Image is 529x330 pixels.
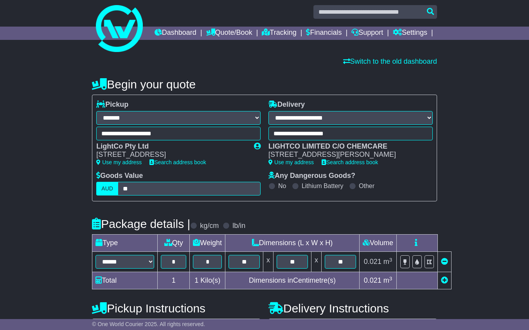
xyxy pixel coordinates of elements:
a: Use my address [268,159,314,165]
label: No [278,182,286,190]
label: Any Dangerous Goods? [268,172,355,180]
a: Use my address [96,159,142,165]
td: 1 [158,272,190,289]
a: Financials [306,27,342,40]
a: Search address book [322,159,378,165]
span: 0.021 [364,276,381,284]
td: Dimensions (L x W x H) [225,235,360,252]
td: Kilo(s) [190,272,225,289]
label: Delivery [268,100,305,109]
td: Dimensions in Centimetre(s) [225,272,360,289]
a: Dashboard [155,27,196,40]
label: Lithium Battery [302,182,344,190]
h4: Pickup Instructions [92,302,261,315]
label: kg/cm [200,222,219,230]
h4: Package details | [92,217,190,230]
a: Tracking [262,27,296,40]
label: Pickup [96,100,128,109]
a: Remove this item [441,258,448,265]
span: 1 [194,276,198,284]
h4: Delivery Instructions [268,302,437,315]
a: Settings [393,27,427,40]
span: © One World Courier 2025. All rights reserved. [92,321,205,327]
label: lb/in [232,222,245,230]
sup: 3 [389,276,392,282]
span: m [383,276,392,284]
td: Volume [360,235,397,252]
td: Total [92,272,158,289]
a: Switch to the old dashboard [343,57,437,65]
span: m [383,258,392,265]
td: Qty [158,235,190,252]
label: AUD [96,182,118,195]
a: Add new item [441,276,448,284]
td: Weight [190,235,225,252]
td: x [311,252,322,272]
div: [STREET_ADDRESS][PERSON_NAME] [268,151,425,159]
div: LIGHTCO LIMITED C/O CHEMCARE [268,142,425,151]
div: LightCo Pty Ltd [96,142,246,151]
h4: Begin your quote [92,78,437,91]
a: Support [351,27,383,40]
span: 0.021 [364,258,381,265]
a: Quote/Book [206,27,252,40]
td: x [263,252,273,272]
td: Type [92,235,158,252]
label: Other [359,182,374,190]
label: Goods Value [96,172,143,180]
div: [STREET_ADDRESS] [96,151,246,159]
sup: 3 [389,257,392,263]
a: Search address book [149,159,206,165]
